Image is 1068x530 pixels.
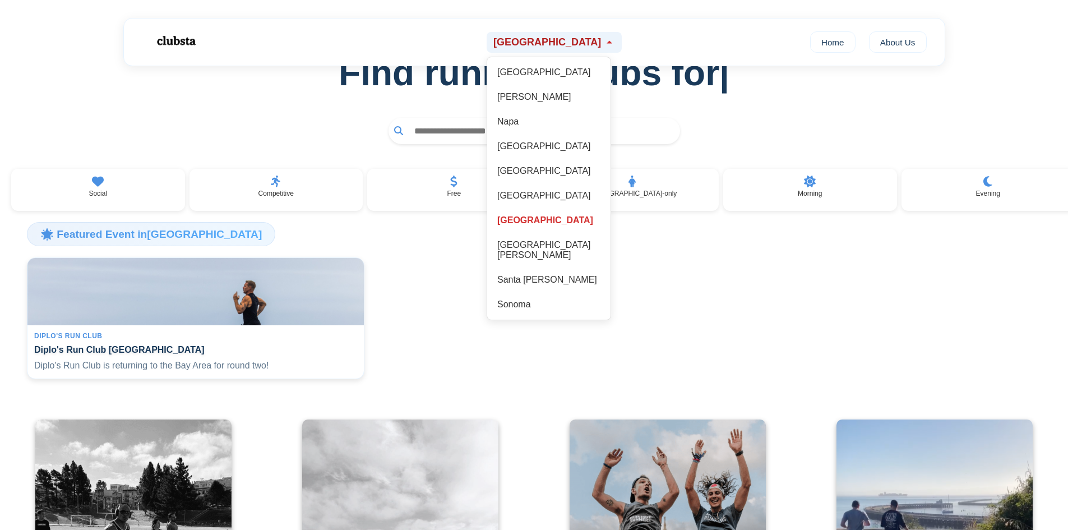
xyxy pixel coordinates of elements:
p: Morning [798,190,822,197]
h3: 🌟 Featured Event in [GEOGRAPHIC_DATA] [27,222,275,246]
div: Sonoma [493,295,605,314]
h4: Diplo's Run Club [GEOGRAPHIC_DATA] [34,344,357,355]
div: [GEOGRAPHIC_DATA] [493,186,605,205]
div: Santa [PERSON_NAME] [493,270,605,289]
span: | [719,53,729,93]
div: Diplo's Run Club [34,332,357,340]
p: Evening [976,190,1000,197]
p: Diplo's Run Club is returning to the Bay Area for round two! [34,360,357,372]
div: [GEOGRAPHIC_DATA] [493,211,605,230]
a: About Us [869,31,927,53]
div: [GEOGRAPHIC_DATA][PERSON_NAME] [493,236,605,265]
p: Social [89,190,107,197]
img: Logo [142,27,209,55]
p: Free [447,190,461,197]
p: [DEMOGRAPHIC_DATA]-only [587,190,677,197]
a: Home [810,31,856,53]
div: [GEOGRAPHIC_DATA] [493,137,605,156]
div: Napa [493,112,605,131]
div: [GEOGRAPHIC_DATA] [493,63,605,82]
div: [PERSON_NAME] [493,87,605,107]
p: Competitive [258,190,294,197]
div: [GEOGRAPHIC_DATA] [493,162,605,181]
img: Diplo's Run Club San Francisco [27,258,364,325]
span: [GEOGRAPHIC_DATA] [493,36,601,48]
